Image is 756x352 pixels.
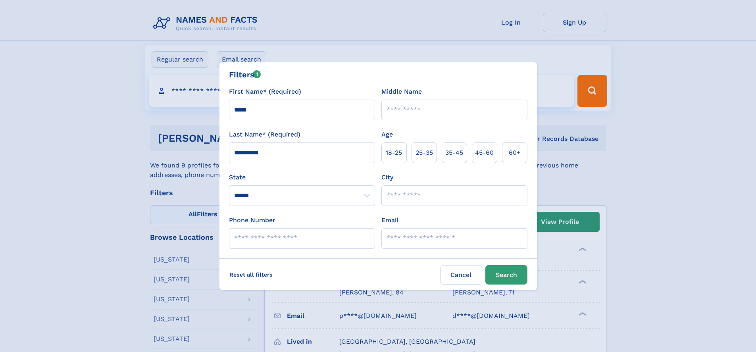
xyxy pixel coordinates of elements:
button: Search [485,265,527,285]
label: State [229,173,375,182]
label: City [381,173,393,182]
label: Age [381,130,393,139]
span: 18‑25 [386,148,402,158]
label: Last Name* (Required) [229,130,300,139]
span: 45‑60 [475,148,494,158]
label: Reset all filters [224,265,278,284]
span: 60+ [509,148,521,158]
label: Phone Number [229,215,275,225]
label: Middle Name [381,87,422,96]
span: 25‑35 [416,148,433,158]
label: Cancel [440,265,482,285]
span: 35‑45 [445,148,463,158]
label: Email [381,215,398,225]
label: First Name* (Required) [229,87,301,96]
div: Filters [229,69,261,81]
